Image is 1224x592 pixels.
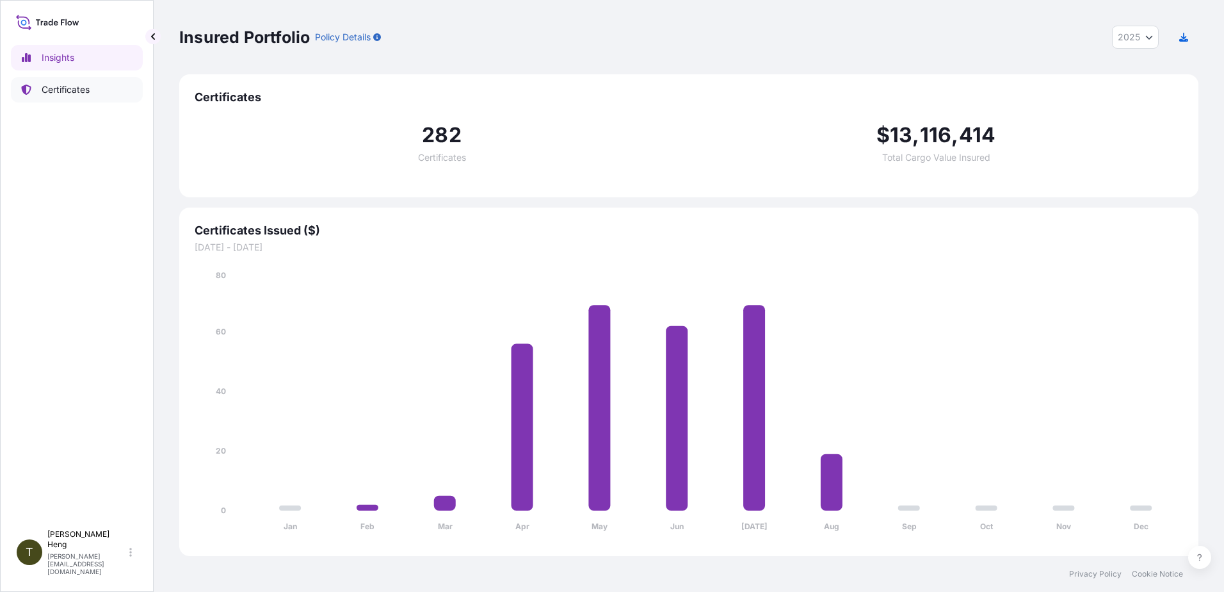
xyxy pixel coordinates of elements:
a: Cookie Notice [1132,569,1183,579]
span: 2025 [1118,31,1140,44]
tspan: Feb [360,522,374,531]
span: Certificates [418,153,466,162]
a: Privacy Policy [1069,569,1122,579]
tspan: 60 [216,327,226,336]
tspan: 40 [216,386,226,396]
tspan: 80 [216,270,226,280]
span: , [912,125,919,145]
tspan: Nov [1056,522,1072,531]
span: T [26,546,33,559]
p: Insights [42,51,74,64]
tspan: Jun [670,522,684,531]
span: Total Cargo Value Insured [882,153,990,162]
a: Insights [11,45,143,70]
tspan: Aug [824,522,839,531]
span: , [951,125,958,145]
tspan: [DATE] [741,522,768,531]
span: $ [876,125,890,145]
a: Certificates [11,77,143,103]
span: Certificates Issued ($) [195,223,1183,238]
tspan: Mar [438,522,453,531]
span: 282 [422,125,462,145]
span: Certificates [195,90,1183,105]
button: Year Selector [1112,26,1159,49]
tspan: Oct [980,522,994,531]
tspan: 20 [216,446,226,456]
tspan: 0 [221,506,226,515]
span: 414 [959,125,996,145]
span: [DATE] - [DATE] [195,241,1183,254]
tspan: Sep [902,522,917,531]
p: Certificates [42,83,90,96]
span: 13 [890,125,912,145]
p: Insured Portfolio [179,27,310,47]
span: 116 [920,125,952,145]
tspan: Apr [515,522,529,531]
tspan: Jan [284,522,297,531]
p: Policy Details [315,31,371,44]
tspan: May [592,522,608,531]
p: [PERSON_NAME][EMAIL_ADDRESS][DOMAIN_NAME] [47,552,127,575]
p: [PERSON_NAME] Heng [47,529,127,550]
tspan: Dec [1134,522,1148,531]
